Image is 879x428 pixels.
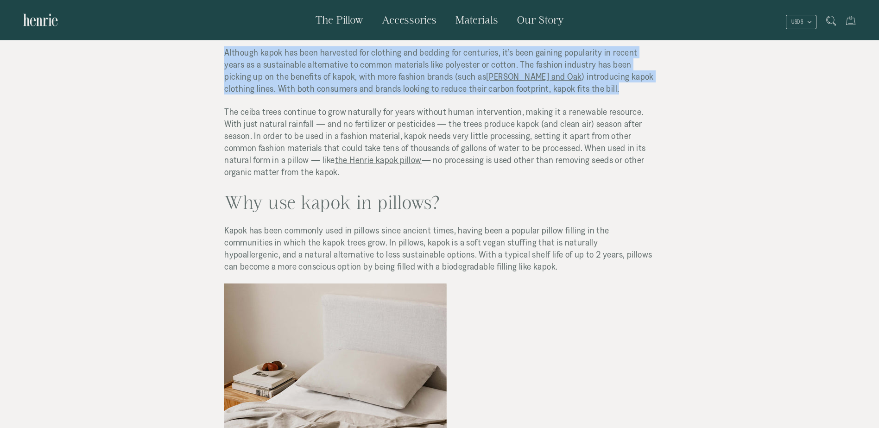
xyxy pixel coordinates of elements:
[23,9,58,31] img: Henrie
[517,14,564,25] span: Our Story
[486,71,582,82] a: [PERSON_NAME] and Oak
[316,14,363,25] span: The Pillow
[224,107,645,177] span: The ceiba trees continue to grow naturally for years without human intervention, making it a rene...
[224,47,637,82] span: Although kapok has been harvested for clothing and bedding for centuries, it’s been gaining popul...
[224,189,654,216] h2: Why use kapok in pillows?
[382,14,436,25] span: Accessories
[335,155,422,165] a: the Henrie kapok pillow
[455,14,498,25] span: Materials
[224,225,652,271] span: Kapok has been commonly used in pillows since ancient times, having been a popular pillow filling...
[786,15,816,29] button: USD $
